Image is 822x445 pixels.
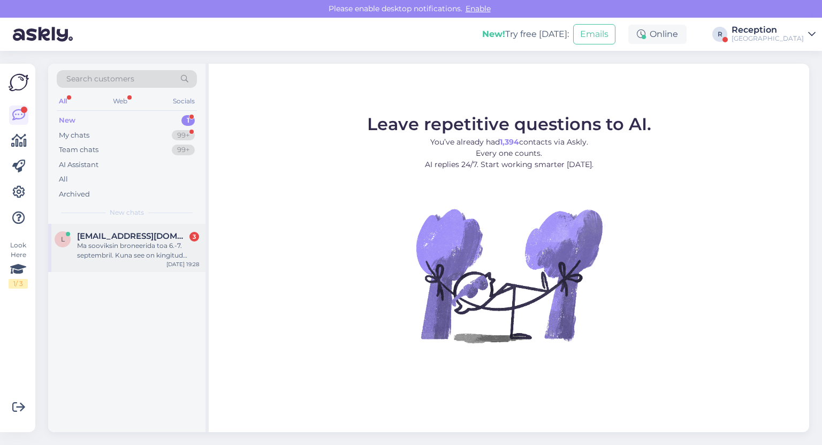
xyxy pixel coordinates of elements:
[61,235,65,243] span: l
[367,137,651,170] p: You’ve already had contacts via Askly. Every one counts. AI replies 24/7. Start working smarter [...
[413,179,605,372] img: No Chat active
[77,231,188,241] span: liiliakruu@gmail.com
[500,137,519,147] b: 1,394
[9,279,28,289] div: 1 / 3
[9,72,29,93] img: Askly Logo
[367,114,651,134] span: Leave repetitive questions to AI.
[59,145,98,155] div: Team chats
[9,240,28,289] div: Look Here
[66,73,134,85] span: Search customers
[59,130,89,141] div: My chats
[482,29,505,39] b: New!
[732,26,804,34] div: Reception
[171,94,197,108] div: Socials
[166,260,199,268] div: [DATE] 19:28
[181,115,195,126] div: 1
[732,34,804,43] div: [GEOGRAPHIC_DATA]
[111,94,130,108] div: Web
[189,232,199,242] div: 3
[482,28,569,41] div: Try free [DATE]:
[172,130,195,141] div: 99+
[732,26,816,43] a: Reception[GEOGRAPHIC_DATA]
[59,189,90,200] div: Archived
[172,145,195,155] div: 99+
[57,94,69,108] div: All
[573,24,615,44] button: Emails
[77,241,199,260] div: Ma sooviksin broneerida toa 6.-7. septembril. Kuna see on kingitud meile abikaasaga väga tähtsa t...
[628,25,687,44] div: Online
[59,174,68,185] div: All
[110,208,144,217] span: New chats
[462,4,494,13] span: Enable
[59,115,75,126] div: New
[59,160,98,170] div: AI Assistant
[712,27,727,42] div: R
